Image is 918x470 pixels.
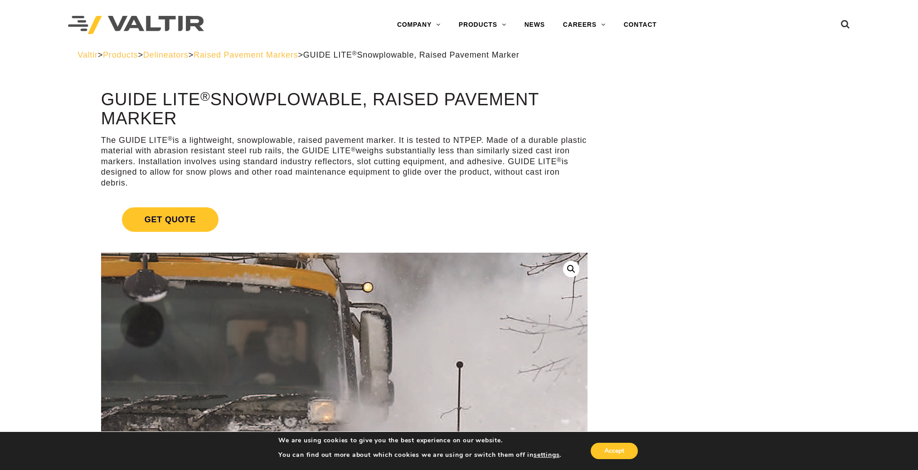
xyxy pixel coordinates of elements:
a: NEWS [515,16,554,34]
sup: ® [351,146,356,153]
button: settings [534,451,559,459]
span: Get Quote [122,207,219,232]
h1: GUIDE LITE Snowplowable, Raised Pavement Marker [101,90,588,128]
span: GUIDE LITE Snowplowable, Raised Pavement Marker [303,50,520,59]
div: > > > > [78,50,840,60]
sup: ® [352,50,357,57]
sup: ® [557,157,562,163]
a: PRODUCTS [450,16,515,34]
p: The GUIDE LITE is a lightweight, snowplowable, raised pavement marker. It is tested to NTPEP. Mad... [101,135,588,188]
a: COMPANY [388,16,450,34]
p: We are using cookies to give you the best experience on our website. [278,436,561,445]
a: Valtir [78,50,97,59]
sup: ® [200,89,210,103]
a: CONTACT [615,16,666,34]
a: CAREERS [554,16,615,34]
p: You can find out more about which cookies we are using or switch them off in . [278,451,561,459]
a: Products [103,50,138,59]
a: Get Quote [101,196,588,243]
a: Delineators [143,50,189,59]
button: Accept [591,443,638,459]
sup: ® [168,135,173,142]
a: Raised Pavement Markers [194,50,298,59]
img: Valtir [68,16,204,34]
